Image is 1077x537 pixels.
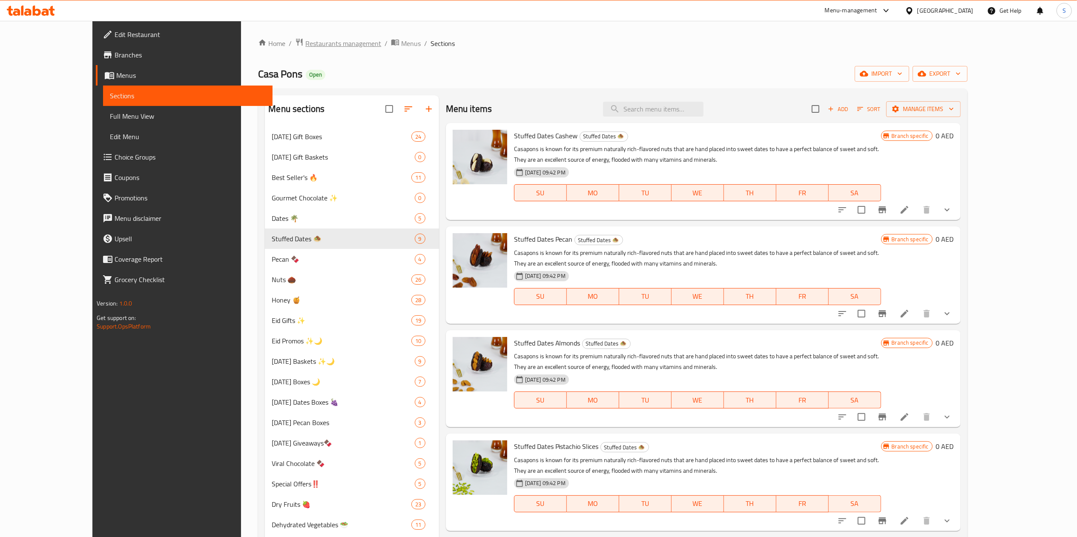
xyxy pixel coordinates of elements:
[518,187,563,199] span: SU
[265,474,439,494] div: Special Offers‼️5
[380,100,398,118] span: Select all sections
[872,511,893,531] button: Branch-specific-item
[514,495,567,512] button: SU
[96,45,272,65] a: Branches
[518,290,563,303] span: SU
[289,38,292,49] li: /
[672,495,724,512] button: WE
[832,511,853,531] button: sort-choices
[727,497,773,510] span: TH
[415,438,425,448] div: items
[272,131,411,142] div: Diwali Gift Boxes
[265,126,439,147] div: [DATE] Gift Boxes24
[411,295,425,305] div: items
[888,339,932,347] span: Branch specific
[272,315,411,326] div: Eid Gifts ✨
[272,152,414,162] span: [DATE] Gift Baskets
[522,479,569,487] span: [DATE] 09:42 PM
[272,458,414,468] span: Viral Chocolate 🍫
[97,321,151,332] a: Support.OpsPlatform
[853,512,870,530] span: Select to update
[272,234,414,244] span: Stuffed Dates 🧆
[272,295,411,305] span: Honey 🍯
[415,397,425,407] div: items
[807,100,824,118] span: Select section
[829,495,881,512] button: SA
[265,412,439,433] div: [DATE] Pecan Boxes3
[265,208,439,229] div: Dates 🌴5
[96,188,272,208] a: Promotions
[623,497,668,510] span: TU
[514,129,578,142] span: Stuffed Dates Cashew
[265,392,439,412] div: [DATE] Dates Boxes 🍇4
[103,126,272,147] a: Edit Menu
[272,336,411,346] div: Eid Promos ✨🌙
[272,274,411,285] div: Nuts 🌰
[272,131,411,142] span: [DATE] Gift Boxes
[453,337,507,391] img: Stuffed Dates Almonds
[272,254,414,264] span: Pecan 🍫
[574,235,623,245] div: Stuffed Dates 🧆
[672,184,724,201] button: WE
[415,417,425,428] div: items
[412,276,425,284] span: 26
[936,337,954,349] h6: 0 AED
[888,132,932,140] span: Branch specific
[893,104,954,114] span: Manage items
[110,131,265,142] span: Edit Menu
[295,38,381,49] a: Restaurants management
[272,356,414,366] div: Ramadan Baskets ✨🌙
[727,290,773,303] span: TH
[919,69,961,79] span: export
[265,453,439,474] div: Viral Chocolate 🍫5
[623,394,668,406] span: TU
[872,407,893,427] button: Branch-specific-item
[415,419,425,427] span: 3
[272,499,411,509] span: Dry Fruits 🍓
[936,233,954,245] h6: 0 AED
[580,131,628,142] div: Stuffed Dates 🧆
[398,99,419,119] span: Sort sections
[832,407,853,427] button: sort-choices
[415,255,425,263] span: 4
[306,71,325,78] span: Open
[675,187,721,199] span: WE
[514,184,567,201] button: SU
[265,371,439,392] div: [DATE] Boxes 🌙7
[415,152,425,162] div: items
[268,103,325,115] h2: Menu sections
[103,86,272,106] a: Sections
[412,296,425,304] span: 28
[567,184,619,201] button: MO
[265,249,439,269] div: Pecan 🍫4
[600,442,649,452] div: Stuffed Dates 🧆
[623,187,668,199] span: TU
[119,298,132,309] span: 1.0.0
[265,351,439,371] div: [DATE] Baskets ✨🌙9
[265,433,439,453] div: [DATE] Giveaways🍫1
[832,200,853,220] button: sort-choices
[415,357,425,366] span: 9
[412,317,425,325] span: 19
[453,130,507,184] img: Stuffed Dates Cashew
[522,169,569,177] span: [DATE] 09:42 PM
[825,6,877,16] div: Menu-management
[942,412,952,422] svg: Show Choices
[115,254,265,264] span: Coverage Report
[855,103,883,116] button: Sort
[265,290,439,310] div: Honey 🍯28
[567,288,619,305] button: MO
[832,303,853,324] button: sort-choices
[272,397,414,407] div: Ramadan Dates Boxes 🍇
[672,288,724,305] button: WE
[412,521,425,529] span: 11
[583,339,630,348] span: Stuffed Dates 🧆
[431,38,455,49] span: Sections
[97,298,118,309] span: Version:
[776,391,829,408] button: FR
[780,187,825,199] span: FR
[110,111,265,121] span: Full Menu View
[415,213,425,223] div: items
